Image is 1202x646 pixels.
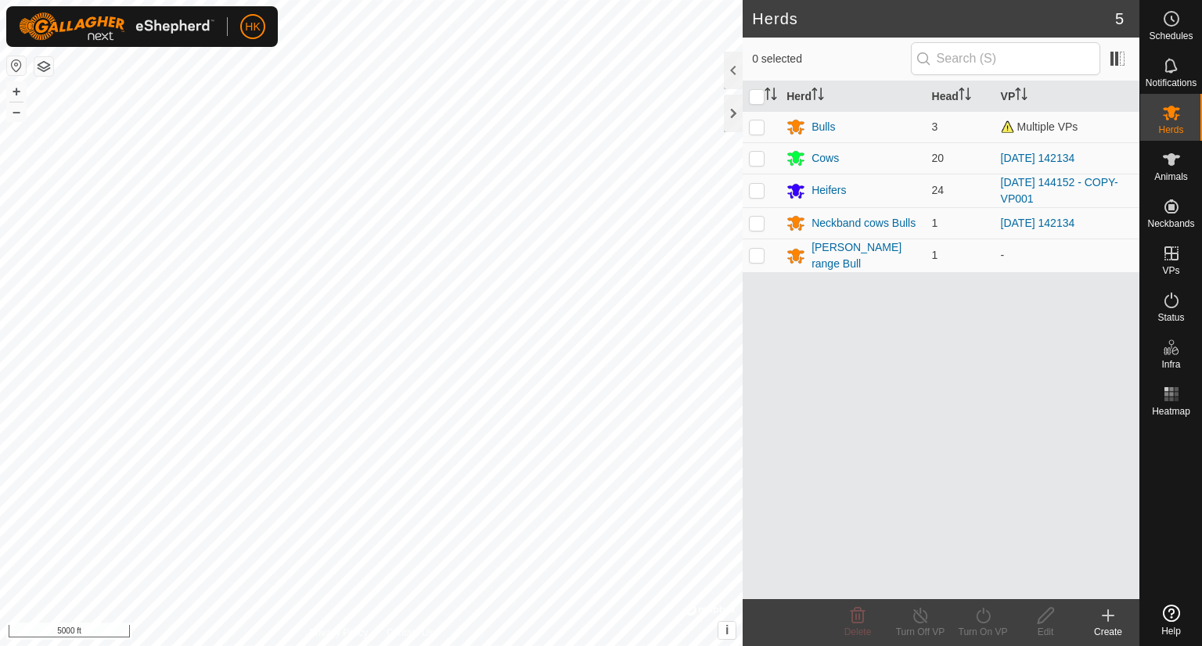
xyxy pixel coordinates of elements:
[844,626,872,637] span: Delete
[1158,125,1183,135] span: Herds
[812,239,919,272] div: [PERSON_NAME] range Bull
[752,9,1115,28] h2: Herds
[812,119,835,135] div: Bulls
[1154,172,1188,181] span: Animals
[780,81,925,112] th: Herd
[19,13,214,41] img: Gallagher Logo
[1147,219,1194,228] span: Neckbands
[932,217,938,229] span: 1
[1001,152,1075,164] a: [DATE] 142134
[1157,313,1184,322] span: Status
[245,19,260,35] span: HK
[812,182,846,199] div: Heifers
[1161,626,1181,636] span: Help
[812,215,916,231] div: Neckband cows Bulls
[932,152,945,164] span: 20
[926,81,995,112] th: Head
[812,90,824,102] p-sorticon: Activate to sort
[1014,625,1077,639] div: Edit
[7,102,26,121] button: –
[7,56,26,75] button: Reset Map
[1149,31,1193,41] span: Schedules
[932,120,938,133] span: 3
[1140,598,1202,642] a: Help
[1115,7,1124,31] span: 5
[1162,266,1179,275] span: VPs
[932,249,938,261] span: 1
[889,625,952,639] div: Turn Off VP
[1001,120,1078,133] span: Multiple VPs
[911,42,1100,75] input: Search (S)
[34,57,53,76] button: Map Layers
[812,150,839,167] div: Cows
[1001,217,1075,229] a: [DATE] 142134
[725,623,729,637] span: i
[932,184,945,196] span: 24
[1001,176,1118,205] a: [DATE] 144152 - COPY-VP001
[7,82,26,101] button: +
[1077,625,1139,639] div: Create
[1161,360,1180,369] span: Infra
[1146,78,1197,88] span: Notifications
[1015,90,1027,102] p-sorticon: Activate to sort
[765,90,777,102] p-sorticon: Activate to sort
[959,90,971,102] p-sorticon: Activate to sort
[995,81,1139,112] th: VP
[387,626,433,640] a: Contact Us
[1152,407,1190,416] span: Heatmap
[310,626,369,640] a: Privacy Policy
[718,622,736,639] button: i
[952,625,1014,639] div: Turn On VP
[752,51,910,67] span: 0 selected
[995,239,1139,272] td: -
